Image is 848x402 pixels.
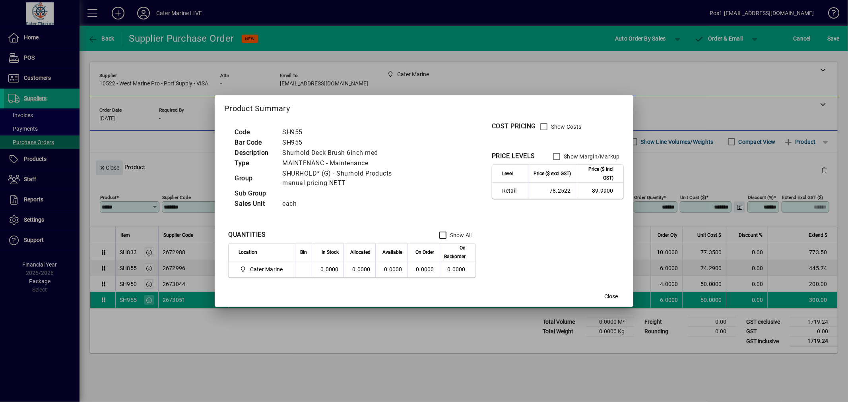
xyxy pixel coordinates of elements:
[375,261,407,277] td: 0.0000
[231,158,278,168] td: Type
[549,123,582,131] label: Show Costs
[444,244,466,261] span: On Backorder
[278,168,423,188] td: SHURHOLD* (G) - Shurhold Products manual pricing NETT
[448,231,472,239] label: Show All
[416,266,434,273] span: 0.0000
[231,188,278,199] td: Sub Group
[231,148,278,158] td: Description
[231,168,278,188] td: Group
[322,248,339,257] span: In Stock
[231,127,278,137] td: Code
[239,248,257,257] span: Location
[278,137,423,148] td: SH955
[502,187,523,195] span: Retail
[239,265,286,274] span: Cater Marine
[312,261,343,277] td: 0.0000
[576,183,623,199] td: 89.9900
[598,289,624,303] button: Close
[581,165,613,182] span: Price ($ incl GST)
[502,169,513,178] span: Level
[343,261,375,277] td: 0.0000
[215,95,633,118] h2: Product Summary
[562,153,620,160] label: Show Margin/Markup
[415,248,434,257] span: On Order
[604,292,618,301] span: Close
[231,137,278,148] td: Bar Code
[492,151,535,161] div: PRICE LEVELS
[231,199,278,209] td: Sales Unit
[439,261,475,277] td: 0.0000
[278,158,423,168] td: MAINTENANC - Maintenance
[528,183,576,199] td: 78.2522
[492,122,536,131] div: COST PRICING
[534,169,571,178] span: Price ($ excl GST)
[350,248,371,257] span: Allocated
[228,230,266,240] div: QUANTITIES
[278,148,423,158] td: Shurhold Deck Brush 6inch med
[278,199,423,209] td: each
[382,248,402,257] span: Available
[300,248,307,257] span: Bin
[250,265,283,273] span: Cater Marine
[278,127,423,137] td: SH955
